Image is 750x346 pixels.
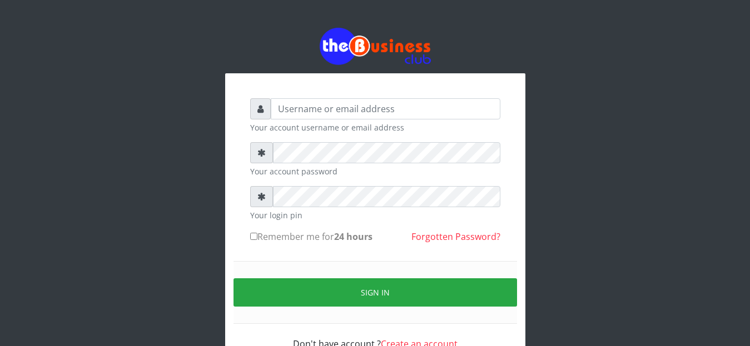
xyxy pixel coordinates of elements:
[411,230,500,243] a: Forgotten Password?
[250,166,500,177] small: Your account password
[271,98,500,119] input: Username or email address
[250,209,500,221] small: Your login pin
[250,233,257,240] input: Remember me for24 hours
[250,230,372,243] label: Remember me for
[250,122,500,133] small: Your account username or email address
[334,230,372,243] b: 24 hours
[234,278,517,307] button: Sign in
